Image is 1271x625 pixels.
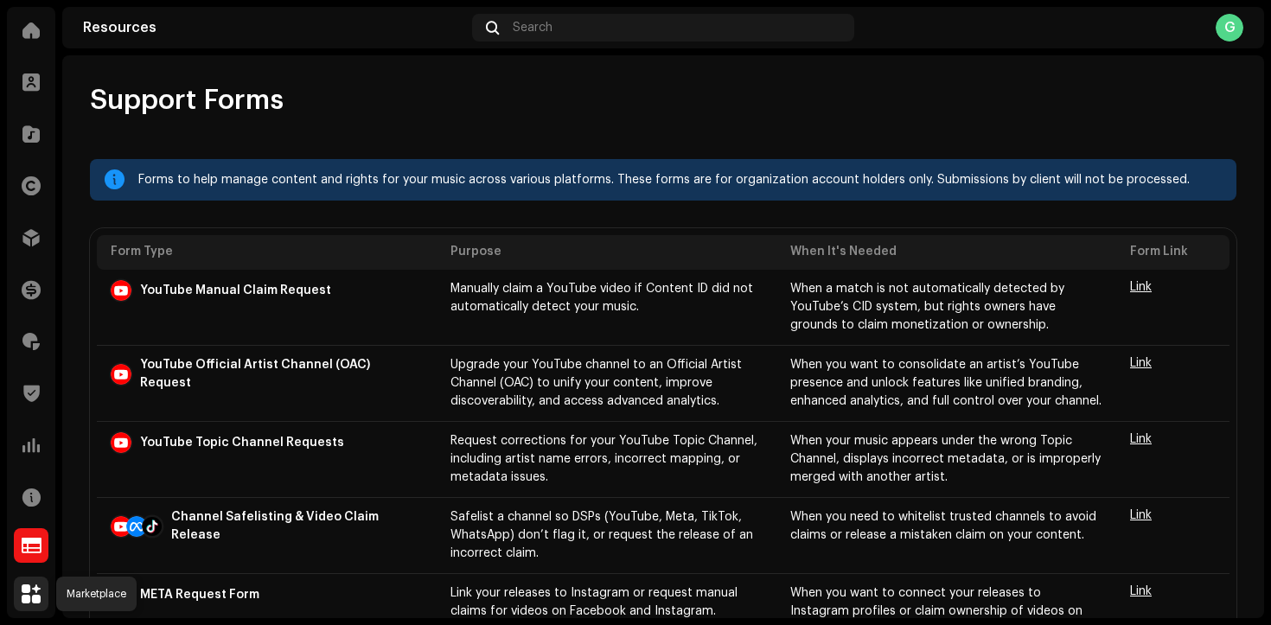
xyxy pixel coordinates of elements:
[790,508,1102,545] p: When you need to whitelist trusted channels to avoid claims or release a mistaken claim on your c...
[140,434,344,452] p: YouTube Topic Channel Requests
[1130,585,1152,597] a: Link
[140,586,259,604] p: META Request Form
[90,83,284,118] span: Support Forms
[140,282,331,300] p: YouTube Manual Claim Request
[1130,433,1152,445] a: Link
[450,280,763,316] p: Manually claim a YouTube video if Content ID did not automatically detect your music.
[513,21,552,35] span: Search
[450,432,763,487] p: Request corrections for your YouTube Topic Channel, including artist name errors, incorrect mappi...
[776,235,1116,270] th: When It's Needed
[790,356,1102,411] p: When you want to consolidate an artist’s YouTube presence and unlock features like unified brandi...
[171,508,423,545] p: Channel Safelisting & Video Claim Release
[450,508,763,563] p: Safelist a channel so DSPs (YouTube, Meta, TikTok, WhatsApp) don’t flag it, or request the releas...
[1116,235,1229,270] th: Form Link
[437,235,776,270] th: Purpose
[1130,281,1152,293] a: Link
[450,584,763,621] p: Link your releases to Instagram or request manual claims for videos on Facebook and Instagram.
[1130,509,1152,521] a: Link
[83,21,465,35] div: Resources
[790,432,1102,487] p: When your music appears under the wrong Topic Channel, displays incorrect metadata, or is imprope...
[790,280,1102,335] p: When a match is not automatically detected by YouTube’s CID system, but rights owners have ground...
[140,356,423,392] p: YouTube Official Artist Channel (OAC) Request
[138,169,1223,190] div: Forms to help manage content and rights for your music across various platforms. These forms are ...
[97,235,437,270] th: Form Type
[1130,357,1152,369] a: Link
[450,356,763,411] p: Upgrade your YouTube channel to an Official Artist Channel (OAC) to unify your content, improve d...
[1216,14,1243,41] div: G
